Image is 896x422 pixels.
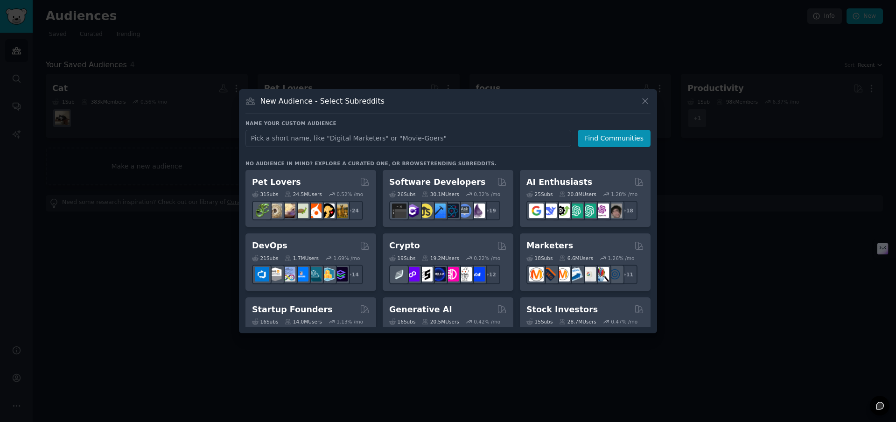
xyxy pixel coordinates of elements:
div: 0.22 % /mo [474,255,500,261]
img: reactnative [444,204,459,218]
img: AWS_Certified_Experts [268,267,282,281]
div: 18 Sub s [526,255,553,261]
div: + 11 [618,265,637,284]
img: chatgpt_promptDesign [568,204,583,218]
div: 1.26 % /mo [608,255,635,261]
img: AskMarketing [555,267,570,281]
button: Find Communities [578,130,651,147]
input: Pick a short name, like "Digital Marketers" or "Movie-Goers" [245,130,571,147]
img: DeepSeek [542,204,557,218]
h2: Startup Founders [252,304,332,316]
h2: Marketers [526,240,573,252]
h2: DevOps [252,240,287,252]
img: ArtificalIntelligence [608,204,622,218]
h2: AI Enthusiasts [526,176,592,188]
img: dogbreed [333,204,348,218]
img: software [392,204,406,218]
img: CryptoNews [457,267,472,281]
img: OnlineMarketing [608,267,622,281]
img: defiblockchain [444,267,459,281]
img: leopardgeckos [281,204,295,218]
div: 1.13 % /mo [336,318,363,325]
img: learnjavascript [418,204,433,218]
h2: Software Developers [389,176,485,188]
img: elixir [470,204,485,218]
img: bigseo [542,267,557,281]
img: ballpython [268,204,282,218]
img: chatgpt_prompts_ [581,204,596,218]
div: 31 Sub s [252,191,278,197]
img: defi_ [470,267,485,281]
div: 0.52 % /mo [336,191,363,197]
div: 28.7M Users [559,318,596,325]
img: ethstaker [418,267,433,281]
h2: Crypto [389,240,420,252]
div: 19.2M Users [422,255,459,261]
div: 0.32 % /mo [474,191,500,197]
img: MarketingResearch [595,267,609,281]
img: ethfinance [392,267,406,281]
img: platformengineering [307,267,322,281]
img: PlatformEngineers [333,267,348,281]
img: web3 [431,267,446,281]
img: AskComputerScience [457,204,472,218]
div: 16 Sub s [252,318,278,325]
img: cockatiel [307,204,322,218]
img: turtle [294,204,308,218]
div: + 19 [481,201,500,220]
div: + 24 [343,201,363,220]
img: azuredevops [255,267,269,281]
img: Docker_DevOps [281,267,295,281]
div: 30.1M Users [422,191,459,197]
h2: Stock Investors [526,304,598,316]
div: 24.5M Users [285,191,322,197]
h3: Name your custom audience [245,120,651,127]
div: 19 Sub s [389,255,415,261]
img: googleads [581,267,596,281]
div: 25 Sub s [526,191,553,197]
div: No audience in mind? Explore a curated one, or browse . [245,160,497,167]
img: OpenAIDev [595,204,609,218]
div: 0.42 % /mo [474,318,500,325]
div: 26 Sub s [389,191,415,197]
img: herpetology [255,204,269,218]
div: 20.5M Users [422,318,459,325]
div: 1.28 % /mo [611,191,637,197]
img: AItoolsCatalog [555,204,570,218]
div: 14.0M Users [285,318,322,325]
h2: Pet Lovers [252,176,301,188]
h3: New Audience - Select Subreddits [260,96,385,106]
h2: Generative AI [389,304,452,316]
img: iOSProgramming [431,204,446,218]
img: aws_cdk [320,267,335,281]
div: 21 Sub s [252,255,278,261]
div: + 14 [343,265,363,284]
div: 1.69 % /mo [334,255,360,261]
div: 15 Sub s [526,318,553,325]
div: 6.6M Users [559,255,593,261]
div: 20.8M Users [559,191,596,197]
div: + 18 [618,201,637,220]
img: PetAdvice [320,204,335,218]
div: 1.7M Users [285,255,319,261]
img: DevOpsLinks [294,267,308,281]
img: content_marketing [529,267,544,281]
img: csharp [405,204,420,218]
a: trending subreddits [427,161,494,166]
div: + 12 [481,265,500,284]
div: 16 Sub s [389,318,415,325]
div: 0.47 % /mo [611,318,637,325]
img: GoogleGeminiAI [529,204,544,218]
img: 0xPolygon [405,267,420,281]
img: Emailmarketing [568,267,583,281]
